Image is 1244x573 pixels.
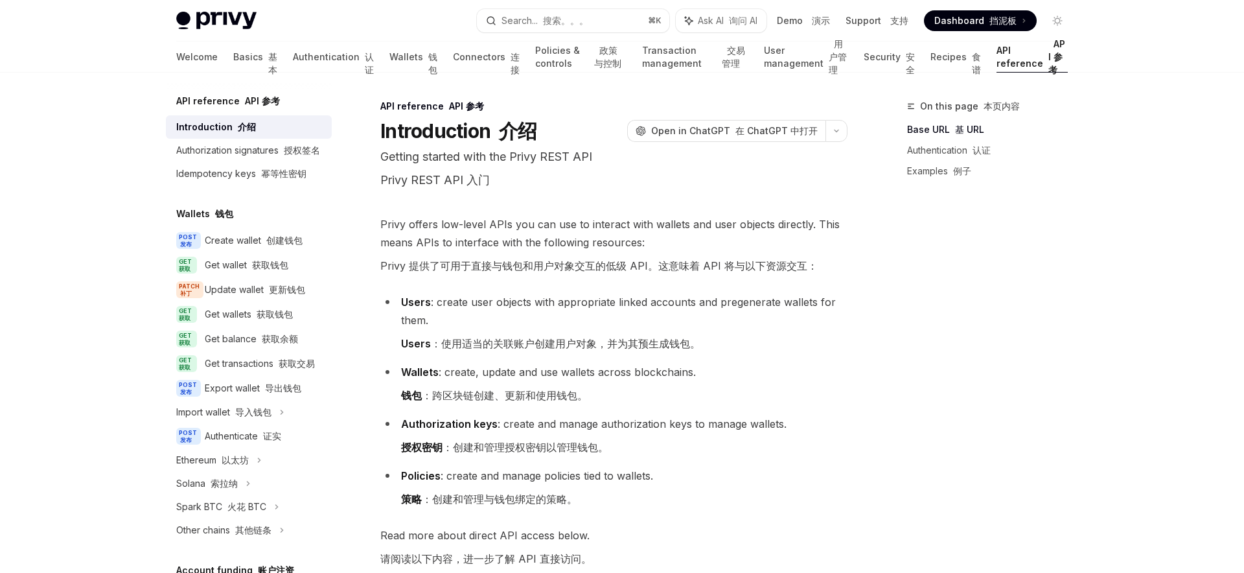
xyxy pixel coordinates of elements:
[180,290,192,297] font: 补丁
[266,235,303,246] font: 创建钱包
[401,493,577,506] font: ：创建和管理与钱包绑定的策略。
[179,314,190,322] font: 获取
[996,41,1068,73] a: API reference API 参考
[176,93,280,109] h5: API reference
[180,388,192,395] font: 发布
[955,124,984,135] font: 基 URL
[166,139,332,162] a: Authorization signatures 授权签名
[401,389,588,402] font: ：跨区块链创建、更新和使用钱包。
[401,389,422,402] strong: 钱包
[829,38,847,75] font: 用户管理
[205,282,305,298] div: Update wallet
[499,119,537,143] font: 介绍
[284,145,320,156] font: 授权签名
[1047,10,1068,31] button: Toggle dark mode
[642,41,748,73] a: Transaction management 交易管理
[401,441,608,454] font: ：创建和管理授权密钥以管理钱包。
[890,15,908,26] font: 支持
[846,14,908,27] a: Support 支持
[380,173,490,187] font: Privy REST API 入门
[777,14,830,27] a: Demo 演示
[176,143,320,158] div: Authorization signatures
[269,284,305,295] font: 更新钱包
[176,380,201,397] span: POST
[176,476,238,491] div: Solana
[179,364,190,371] font: 获取
[812,15,830,26] font: 演示
[535,41,627,73] a: Policies & controls 政策与控制
[211,478,238,489] font: 索拉纳
[380,293,847,358] li: : create user objects with appropriate linked accounts and pregenerate wallets for them.
[205,356,315,371] div: Get transactions
[543,15,588,26] font: 搜索。。。
[735,125,818,136] font: 在 ChatGPT 中打开
[166,302,332,327] a: GET 获取Get wallets 获取钱包
[906,51,915,75] font: 安全
[245,95,280,106] font: API 参考
[166,253,332,277] a: GET 获取Get wallet 获取钱包
[205,257,288,273] div: Get wallet
[401,337,700,350] font: ：使用适当的关联账户创建用户对象，并为其预生成钱包。
[449,100,484,111] font: API 参考
[261,168,306,179] font: 幂等性密钥
[179,339,190,346] font: 获取
[984,100,1020,111] font: 本页内容
[401,337,431,350] strong: Users
[401,493,422,506] strong: 策略
[176,306,197,323] span: GET
[501,13,588,29] div: Search...
[453,41,520,73] a: Connectors 连接
[428,51,437,75] font: 钱包
[268,51,277,75] font: 基本
[380,526,847,573] span: Read more about direct API access below.
[729,15,757,26] font: 询问 AI
[401,441,443,454] strong: 授权密钥
[180,240,192,248] font: 发布
[389,41,437,73] a: Wallets 钱包
[227,501,266,512] font: 火花 BTC
[166,162,332,185] a: Idempotency keys 幂等性密钥
[235,406,271,417] font: 导入钱包
[205,428,281,444] div: Authenticate
[907,140,1078,161] a: Authentication 认证
[265,382,301,393] font: 导出钱包
[176,522,271,538] div: Other chains
[380,415,847,462] li: : create and manage authorization keys to manage wallets.
[698,14,757,27] span: Ask AI
[176,41,218,73] a: Welcome
[651,124,818,137] span: Open in ChatGPT
[176,12,257,30] img: light logo
[166,351,332,376] a: GET 获取Get transactions 获取交易
[764,41,848,73] a: User management 用户管理
[924,10,1037,31] a: Dashboard 挡泥板
[930,41,981,73] a: Recipes 食谱
[380,363,847,410] li: : create, update and use wallets across blockchains.
[380,100,847,113] div: API reference
[166,228,332,253] a: POST 发布Create wallet 创建钱包
[205,380,301,396] div: Export wallet
[934,14,1017,27] span: Dashboard
[973,145,991,156] font: 认证
[176,232,201,249] span: POST
[676,9,766,32] button: Ask AI 询问 AI
[907,161,1078,181] a: Examples 例子
[179,265,190,272] font: 获取
[166,376,332,401] a: POST 发布Export wallet 导出钱包
[176,281,203,298] span: PATCH
[1048,38,1065,75] font: API 参考
[380,215,847,280] span: Privy offers low-level APIs you can use to interact with wallets and user objects directly. This ...
[365,51,374,75] font: 认证
[176,404,271,420] div: Import wallet
[293,41,374,73] a: Authentication 认证
[511,51,520,75] font: 连接
[180,436,192,443] font: 发布
[953,165,971,176] font: 例子
[263,430,281,441] font: 证实
[380,148,847,194] p: Getting started with the Privy REST API
[989,15,1017,26] font: 挡泥板
[380,119,536,143] h1: Introduction
[222,454,249,465] font: 以太坊
[627,120,825,142] button: Open in ChatGPT 在 ChatGPT 中打开
[233,41,277,73] a: Basics 基本
[401,366,439,379] strong: Wallets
